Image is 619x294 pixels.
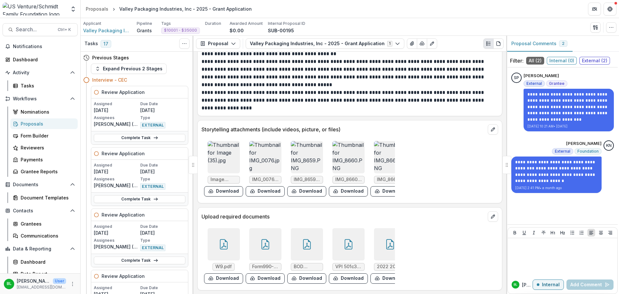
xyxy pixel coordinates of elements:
button: Search... [3,23,78,36]
h5: Review Application [102,273,145,279]
span: W9.pdf [215,264,232,269]
div: Brenda Litwin [7,282,12,286]
a: Complete Task [94,134,185,142]
a: Data Report [10,269,78,279]
p: Duration [205,21,221,26]
div: W9.pdfdownload-form-response [204,228,243,284]
button: Add Comment [566,279,614,290]
p: [DATE] 2:41 PM • a month ago [515,186,598,190]
p: [PERSON_NAME] [524,73,559,79]
p: [PERSON_NAME] ([EMAIL_ADDRESS][DOMAIN_NAME]) [94,182,139,189]
button: Proposal [196,38,240,49]
p: $0.00 [230,27,244,34]
span: Documents [13,182,67,188]
span: EXTERNAL [140,122,165,128]
button: Bold [511,229,519,237]
p: [DATE] [94,107,139,114]
a: Valley Packaging Industries, Inc [83,27,132,34]
p: Tags [161,21,171,26]
div: Thumbnail for IMG_8660.PNGIMG_8660.PNGdownload-form-response [329,141,368,197]
button: Align Center [597,229,605,237]
span: 2 [562,41,565,46]
p: Type [140,176,185,182]
p: Assigned [94,101,139,107]
button: Heading 1 [549,229,557,237]
a: Grantees [10,218,78,229]
span: 2022 2024 EOY FINANCIALS.pdf [377,264,403,269]
p: Assigned [94,285,139,291]
a: Grantee Reports [10,166,78,177]
div: Payments [21,156,73,163]
p: Assigned [94,162,139,168]
p: [DATE] [140,168,185,175]
button: Ordered List [578,229,585,237]
div: Valley Packaging Industries, Inc - 2025 - Grant Application [119,5,252,12]
button: Open entity switcher [69,3,78,15]
img: Thumbnail for IMG_8659.PNG [291,141,323,173]
p: [EMAIL_ADDRESS][DOMAIN_NAME] [17,284,66,290]
h5: Review Application [102,89,145,96]
button: PDF view [493,38,504,49]
button: download-form-response [204,186,243,197]
button: Open Documents [3,179,78,190]
span: 17 [101,40,111,48]
button: Expand Previous 2 Stages [91,64,167,74]
button: Open Data & Reporting [3,244,78,254]
button: download-form-response [204,273,243,284]
a: Document Templates [10,192,78,203]
span: Internal ( 0 ) [547,57,577,65]
button: Heading 2 [559,229,566,237]
div: Shannon Palm [514,76,519,80]
nav: breadcrumb [83,4,254,14]
p: Internal Proposal ID [268,21,305,26]
h4: Previous Stages [92,54,129,61]
p: [PERSON_NAME] [522,281,533,288]
p: Pipeline [137,21,152,26]
button: Get Help [604,3,616,15]
p: Assignees [94,176,139,182]
span: Form990-2023 Final Copy.pdf [252,264,279,269]
a: Complete Task [94,195,185,203]
div: Thumbnail for IMG_0076.jpgIMG_0076.jpgdownload-form-response [246,141,285,197]
button: Edit as form [427,38,437,49]
a: Dashboard [10,257,78,267]
button: More [69,280,76,288]
span: IMG_8660.PNG [335,177,362,182]
div: Ctrl + K [56,26,72,33]
button: Internal [533,279,564,290]
span: External ( 2 ) [579,57,610,65]
p: SUB-00195 [268,27,294,34]
h5: Review Application [102,150,145,157]
div: Thumbnail for Image (35).jpgImage (35).jpgdownload-form-response [204,141,243,197]
div: Katrina Nelson [606,144,612,148]
p: Type [140,115,185,121]
span: IMG_8659.PNG [294,177,320,182]
p: Due Date [140,101,185,107]
button: Valley Packaging Industries, Inc - 2025 - Grant Application1 [246,38,404,49]
div: VPI 501c3 Determination letter.pdfdownload-form-response [329,228,368,284]
div: BOD Officers - 2025.pdfdownload-form-response [287,228,326,284]
a: Proposals [83,4,111,14]
p: [DATE] 10:21 AM • [DATE] [527,124,610,129]
span: $10001 - $35000 [164,28,197,33]
p: [DATE] [140,107,185,114]
div: Proposals [86,5,108,12]
img: Thumbnail for Image (35).jpg [208,141,240,173]
h5: Review Application [102,211,145,218]
button: download-form-response [246,273,285,284]
a: Reviewers [10,142,78,153]
div: Data Report [21,270,73,277]
img: US Venture/Schmidt Family Foundation logo [3,3,66,15]
div: Proposals [21,120,73,127]
span: Data & Reporting [13,246,67,252]
a: Communications [10,230,78,241]
button: Underline [520,229,528,237]
button: Notifications [3,41,78,52]
p: Due Date [140,162,185,168]
button: Open Contacts [3,206,78,216]
span: Workflows [13,96,67,102]
a: Dashboard [3,54,78,65]
button: download-form-response [287,273,326,284]
div: Grantee Reports [21,168,73,175]
span: All ( 2 ) [526,57,544,65]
